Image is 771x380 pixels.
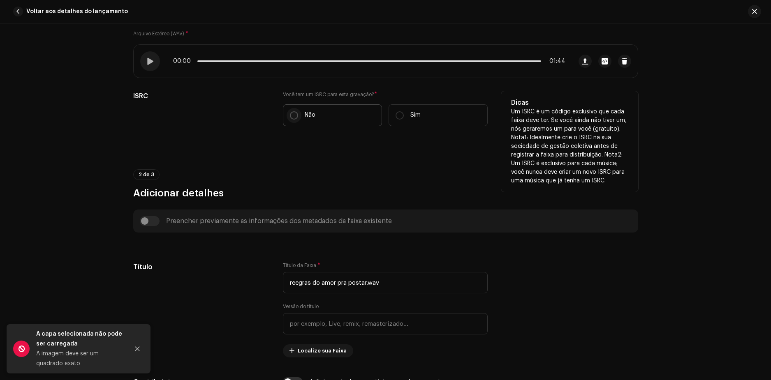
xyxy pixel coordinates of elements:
button: Localize sua Faixa [283,344,353,357]
label: Título da Faixa [283,262,320,269]
p: Um ISRC é um código exclusivo que cada faixa deve ter. Se você ainda não tiver um, nós geraremos ... [511,108,628,185]
small: Arquivo Estéreo (WAV) [133,31,184,36]
span: Localize sua Faixa [298,343,347,359]
button: Close [129,341,146,357]
p: Sim [410,111,421,120]
div: A capa selecionada não pode ser carregada [36,329,123,349]
div: A imagem deve ser um quadrado exato [36,349,123,368]
input: Insira o nome da faixa [283,272,488,293]
span: 00:00 [173,58,194,64]
span: 2 de 3 [139,172,154,177]
p: Não [305,111,315,120]
h5: Título [133,262,270,272]
h5: ISRC [133,91,270,101]
label: Versão do título [283,303,319,310]
label: Você tem um ISRC para esta gravação? [283,91,488,98]
h3: Adicionar detalhes [133,187,638,200]
input: por exemplo, Live, remix, remasterizado... [283,313,488,334]
span: 01:44 [544,58,565,64]
h5: Dicas [511,98,628,108]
